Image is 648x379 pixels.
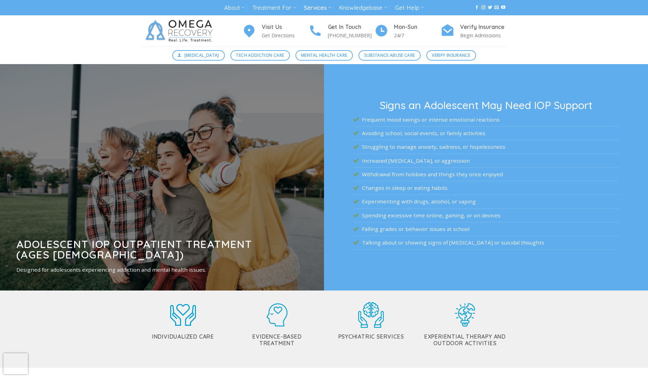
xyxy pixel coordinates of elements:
[230,50,290,61] a: Tech Addiction Care
[339,1,387,14] a: Knowledgebase
[423,333,507,347] h5: Experiential Therapy and Outdoor Activities
[262,23,308,32] h4: Visit Us
[395,1,424,14] a: Get Help
[295,50,353,61] a: Mental Health Care
[329,333,413,340] h5: Psychiatric Services
[353,100,619,110] h3: Signs an Adolescent May Need IOP Support
[16,238,252,261] strong: Adolescent IOP Outpatient Treatment (Ages [DEMOGRAPHIC_DATA])
[432,52,470,59] span: Verify Insurance
[301,52,347,59] span: Mental Health Care
[353,236,619,250] li: Talking about or showing signs of [MEDICAL_DATA] or suicidal thoughts
[353,195,619,209] li: Experimenting with drugs, alcohol, or vaping
[358,50,421,61] a: Substance Abuse Care
[353,222,619,236] li: Falling grades or behavior issues at school
[172,50,225,61] a: [MEDICAL_DATA]
[184,52,219,59] span: [MEDICAL_DATA]
[262,31,308,39] p: Get Directions
[394,31,441,39] p: 24/7
[501,5,505,10] a: Follow on YouTube
[252,1,296,14] a: Treatment For
[481,5,485,10] a: Follow on Instagram
[353,154,619,168] li: Increased [MEDICAL_DATA], or aggression
[441,23,507,40] a: Verify Insurance Begin Admissions
[394,23,441,32] h4: Mon-Sun
[353,168,619,181] li: Withdrawal from hobbies and things they once enjoyed
[364,52,415,59] span: Substance Abuse Care
[488,5,492,10] a: Follow on Twitter
[224,1,245,14] a: About
[242,23,308,40] a: Visit Us Get Directions
[475,5,479,10] a: Follow on Facebook
[353,209,619,222] li: Spending excessive time online, gaming, or on devices
[353,140,619,154] li: Struggling to manage anxiety, sadness, or hopelessness
[308,23,374,40] a: Get In Touch [PHONE_NUMBER]
[328,23,374,32] h4: Get In Touch
[353,113,619,126] li: Frequent mood swings or intense emotional reactions
[304,1,331,14] a: Services
[353,126,619,140] li: Avoiding school, social events, or family activities
[460,31,507,39] p: Begin Admissions
[236,52,284,59] span: Tech Addiction Care
[495,5,499,10] a: Send us an email
[141,15,220,47] img: Omega Recovery
[16,265,289,274] p: Designed for adolescents experiencing addiction and mental health issues.
[353,181,619,195] li: Changes in sleep or eating habits
[426,50,476,61] a: Verify Insurance
[235,333,319,347] h5: Evidence-Based Treatment
[460,23,507,32] h4: Verify Insurance
[141,333,225,340] h5: Individualized Care
[328,31,374,39] p: [PHONE_NUMBER]
[3,353,28,374] iframe: reCAPTCHA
